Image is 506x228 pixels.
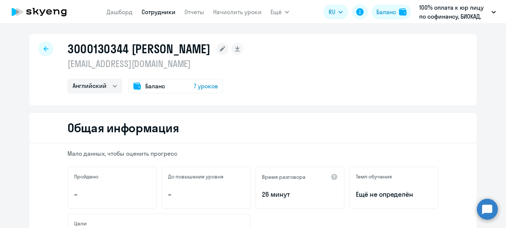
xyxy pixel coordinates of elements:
[67,120,179,135] h2: Общая информация
[74,190,150,199] p: –
[213,8,262,16] a: Начислить уроки
[184,8,204,16] a: Отчеты
[168,173,224,180] h5: До повышения уровня
[415,3,500,21] button: 100% оплата к юр лицу по софинансу, БИОКАД, АО
[271,4,289,19] button: Ещё
[67,41,211,56] h1: 3000130344 [PERSON_NAME]
[329,7,335,16] span: RU
[74,220,86,227] h5: Цели
[419,3,488,21] p: 100% оплата к юр лицу по софинансу, БИОКАД, АО
[145,82,165,91] span: Баланс
[262,190,338,199] p: 26 минут
[372,4,411,19] button: Балансbalance
[262,174,306,180] h5: Время разговора
[376,7,396,16] div: Баланс
[194,82,218,91] span: 7 уроков
[67,149,439,158] p: Мало данных, чтобы оценить прогресс
[356,173,392,180] h5: Темп обучения
[323,4,348,19] button: RU
[399,8,407,16] img: balance
[168,190,244,199] p: –
[107,8,133,16] a: Дашборд
[271,7,282,16] span: Ещё
[67,58,243,70] p: [EMAIL_ADDRESS][DOMAIN_NAME]
[74,173,98,180] h5: Пройдено
[356,190,432,199] span: Ещё не определён
[142,8,175,16] a: Сотрудники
